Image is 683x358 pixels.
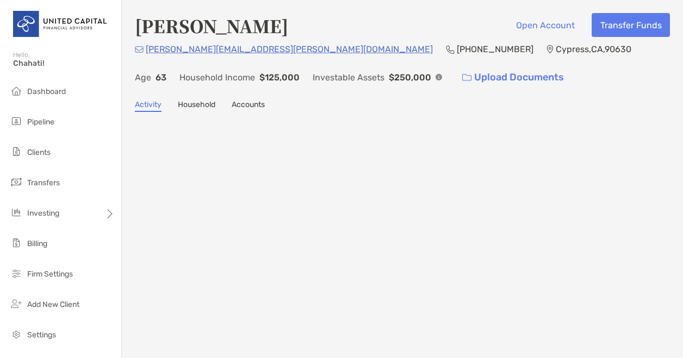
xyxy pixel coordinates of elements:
[146,42,433,56] p: [PERSON_NAME][EMAIL_ADDRESS][PERSON_NAME][DOMAIN_NAME]
[27,87,66,96] span: Dashboard
[436,74,442,80] img: Info Icon
[10,267,23,280] img: firm-settings icon
[462,74,471,81] img: button icon
[135,46,144,53] img: Email Icon
[27,178,60,187] span: Transfers
[10,297,23,310] img: add_new_client icon
[232,100,265,112] a: Accounts
[389,71,431,84] p: $250,000
[507,13,583,37] button: Open Account
[27,209,59,218] span: Investing
[27,148,51,157] span: Clients
[135,13,288,38] h4: [PERSON_NAME]
[27,117,54,127] span: Pipeline
[457,42,533,56] p: [PHONE_NUMBER]
[10,84,23,97] img: dashboard icon
[10,145,23,158] img: clients icon
[13,4,108,43] img: United Capital Logo
[556,42,631,56] p: Cypress , CA , 90630
[10,206,23,219] img: investing icon
[547,45,554,54] img: Location Icon
[178,100,215,112] a: Household
[27,300,79,309] span: Add New Client
[179,71,255,84] p: Household Income
[27,330,56,340] span: Settings
[10,236,23,249] img: billing icon
[156,71,166,84] p: 63
[592,13,670,37] button: Transfer Funds
[446,45,455,54] img: Phone Icon
[259,71,300,84] p: $125,000
[13,59,115,68] span: Chahati!
[10,175,23,189] img: transfers icon
[10,328,23,341] img: settings icon
[10,115,23,128] img: pipeline icon
[313,71,384,84] p: Investable Assets
[455,66,571,89] a: Upload Documents
[27,269,73,279] span: Firm Settings
[135,71,151,84] p: Age
[135,100,162,112] a: Activity
[27,239,47,248] span: Billing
